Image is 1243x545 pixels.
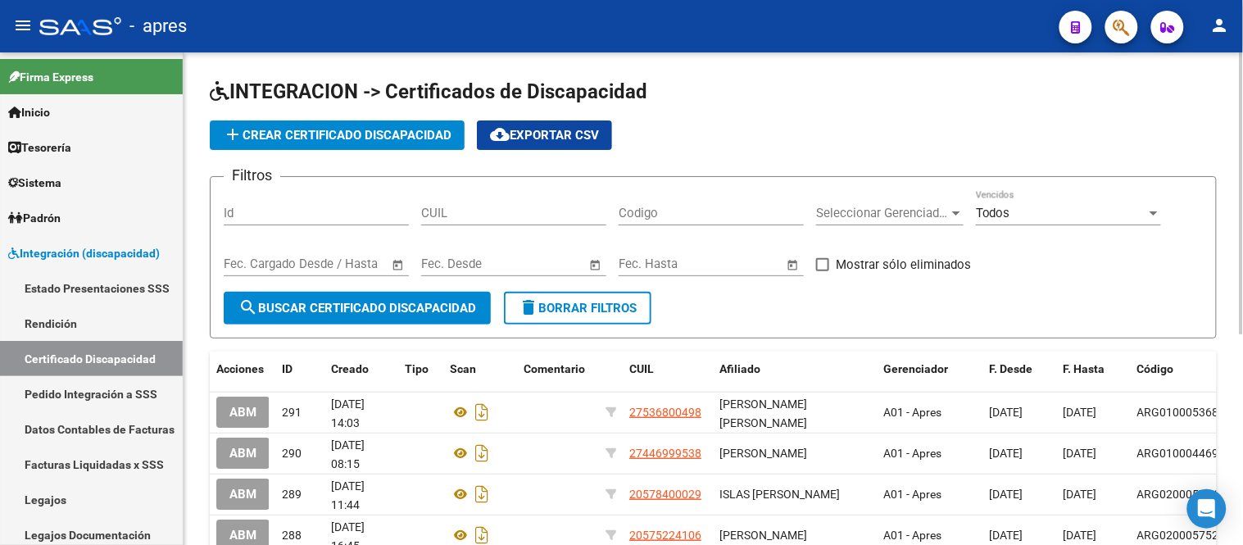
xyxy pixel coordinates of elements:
[504,292,651,325] button: Borrar Filtros
[8,209,61,227] span: Padrón
[224,164,280,187] h3: Filtros
[883,529,941,542] span: A01 - Apres
[223,125,243,144] mat-icon: add
[282,488,302,501] span: 289
[623,352,713,387] datatable-header-cell: CUIL
[210,120,465,150] button: Crear Certificado Discapacidad
[490,128,599,143] span: Exportar CSV
[990,406,1023,419] span: [DATE]
[8,174,61,192] span: Sistema
[398,352,443,387] datatable-header-cell: Tipo
[229,488,256,502] span: ABM
[210,352,275,387] datatable-header-cell: Acciones
[223,128,451,143] span: Crear Certificado Discapacidad
[477,120,612,150] button: Exportar CSV
[519,297,538,317] mat-icon: delete
[331,397,365,429] span: [DATE] 14:03
[1210,16,1230,35] mat-icon: person
[13,16,33,35] mat-icon: menu
[990,529,1023,542] span: [DATE]
[238,297,258,317] mat-icon: search
[976,206,1010,220] span: Todos
[587,256,606,275] button: Open calendar
[883,488,941,501] span: A01 - Apres
[1064,529,1097,542] span: [DATE]
[719,529,807,542] span: [PERSON_NAME]
[629,406,701,419] span: 27536800498
[129,8,187,44] span: - apres
[719,362,760,375] span: Afiliado
[331,479,365,511] span: [DATE] 11:44
[216,397,270,427] button: ABM
[471,399,492,425] i: Descargar documento
[405,362,429,375] span: Tipo
[700,257,779,271] input: Fecha fin
[877,352,983,387] datatable-header-cell: Gerenciador
[229,406,256,420] span: ABM
[305,257,384,271] input: Fecha fin
[816,206,949,220] span: Seleccionar Gerenciador
[524,362,585,375] span: Comentario
[421,257,488,271] input: Fecha inicio
[629,529,701,542] span: 20575224106
[883,447,941,460] span: A01 - Apres
[784,256,803,275] button: Open calendar
[224,292,491,325] button: Buscar Certificado Discapacidad
[216,362,264,375] span: Acciones
[324,352,398,387] datatable-header-cell: Creado
[1064,488,1097,501] span: [DATE]
[443,352,517,387] datatable-header-cell: Scan
[282,529,302,542] span: 288
[983,352,1057,387] datatable-header-cell: F. Desde
[517,352,599,387] datatable-header-cell: Comentario
[210,80,647,103] span: INTEGRACION -> Certificados de Discapacidad
[883,406,941,419] span: A01 - Apres
[990,488,1023,501] span: [DATE]
[229,529,256,543] span: ABM
[502,257,582,271] input: Fecha fin
[1064,447,1097,460] span: [DATE]
[629,362,654,375] span: CUIL
[216,479,270,509] button: ABM
[8,103,50,121] span: Inicio
[990,362,1033,375] span: F. Desde
[1187,489,1227,529] div: Open Intercom Messenger
[719,447,807,460] span: [PERSON_NAME]
[619,257,685,271] input: Fecha inicio
[8,244,160,262] span: Integración (discapacidad)
[719,488,840,501] span: ISLAS [PERSON_NAME]
[389,256,408,275] button: Open calendar
[713,352,877,387] datatable-header-cell: Afiliado
[331,438,365,470] span: [DATE] 08:15
[990,447,1023,460] span: [DATE]
[490,125,510,144] mat-icon: cloud_download
[1137,362,1174,375] span: Código
[224,257,290,271] input: Fecha inicio
[8,139,71,157] span: Tesorería
[629,447,701,460] span: 27446999538
[450,362,476,375] span: Scan
[275,352,324,387] datatable-header-cell: ID
[282,406,302,419] span: 291
[471,440,492,466] i: Descargar documento
[238,301,476,316] span: Buscar Certificado Discapacidad
[719,397,807,429] span: [PERSON_NAME] [PERSON_NAME]
[471,481,492,507] i: Descargar documento
[629,488,701,501] span: 20578400029
[836,255,971,275] span: Mostrar sólo eliminados
[331,362,369,375] span: Creado
[883,362,948,375] span: Gerenciador
[8,68,93,86] span: Firma Express
[229,447,256,461] span: ABM
[282,362,293,375] span: ID
[1064,406,1097,419] span: [DATE]
[216,438,270,468] button: ABM
[519,301,637,316] span: Borrar Filtros
[282,447,302,460] span: 290
[1057,352,1131,387] datatable-header-cell: F. Hasta
[1064,362,1105,375] span: F. Hasta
